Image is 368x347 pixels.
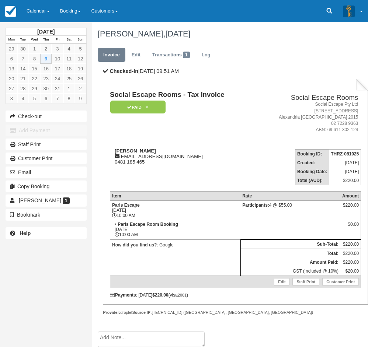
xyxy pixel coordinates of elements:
[112,242,157,248] strong: How did you find us?
[40,64,52,74] a: 16
[63,36,75,44] th: Sat
[240,267,340,276] td: GST (Included @ 10%)
[17,44,29,54] a: 30
[103,67,368,75] p: [DATE] 09:51 AM
[6,125,87,136] button: Add Payment
[6,194,87,206] a: [PERSON_NAME] 1
[103,310,120,315] strong: Provider:
[5,6,16,17] img: checkfront-main-nav-mini-logo.png
[257,101,358,133] address: Social Escape Pty Ltd [STREET_ADDRESS] Alexandria [GEOGRAPHIC_DATA] 2015 02 7228 9363 ABN: 69 611...
[6,139,87,150] a: Staff Print
[75,84,86,94] a: 2
[75,74,86,84] a: 26
[6,44,17,54] a: 29
[110,292,361,298] div: : [DATE] (visa )
[52,94,63,104] a: 7
[340,267,361,276] td: $20.00
[110,201,240,220] td: [DATE] 10:00 AM
[6,227,87,239] a: Help
[115,148,156,154] strong: [PERSON_NAME]
[63,74,75,84] a: 25
[75,44,86,54] a: 5
[274,278,289,285] a: Edit
[103,310,368,315] div: droplet [TECHNICAL_ID] ([GEOGRAPHIC_DATA], [GEOGRAPHIC_DATA], [GEOGRAPHIC_DATA])
[17,64,29,74] a: 14
[52,74,63,84] a: 24
[295,167,329,176] th: Booking Date:
[110,192,240,201] th: Item
[165,29,190,38] span: [DATE]
[29,84,40,94] a: 29
[329,158,361,167] td: [DATE]
[52,36,63,44] th: Fri
[6,64,17,74] a: 13
[110,100,163,114] a: Paid
[52,54,63,64] a: 10
[75,36,86,44] th: Sun
[29,44,40,54] a: 1
[6,36,17,44] th: Mon
[29,36,40,44] th: Wed
[240,240,340,249] th: Sub-Total:
[63,44,75,54] a: 4
[29,64,40,74] a: 15
[20,230,31,236] b: Help
[17,94,29,104] a: 4
[63,84,75,94] a: 1
[40,44,52,54] a: 2
[110,148,254,165] div: [EMAIL_ADDRESS][DOMAIN_NAME] 0481 185 465
[52,84,63,94] a: 31
[110,292,136,298] strong: Payments
[98,48,125,62] a: Invoice
[110,101,166,113] em: Paid
[29,94,40,104] a: 5
[343,5,355,17] img: A3
[340,249,361,258] td: $220.00
[29,74,40,84] a: 22
[126,48,146,62] a: Edit
[75,94,86,104] a: 9
[147,48,195,62] a: Transactions1
[342,203,359,214] div: $220.00
[295,158,329,167] th: Created:
[63,197,70,204] span: 1
[52,44,63,54] a: 3
[17,36,29,44] th: Tue
[329,167,361,176] td: [DATE]
[110,91,254,99] h1: Social Escape Rooms - Tax Invoice
[240,258,340,267] th: Amount Paid:
[63,64,75,74] a: 18
[331,151,359,157] strong: THRZ-081025
[17,74,29,84] a: 21
[17,84,29,94] a: 28
[40,84,52,94] a: 30
[6,153,87,164] a: Customer Print
[178,293,187,297] small: 2001
[110,220,240,239] td: [DATE] 10:00 AM
[240,249,340,258] th: Total:
[112,203,140,208] strong: Paris Escape
[6,94,17,104] a: 3
[240,192,340,201] th: Rate
[37,29,55,35] strong: [DATE]
[63,54,75,64] a: 11
[17,54,29,64] a: 7
[118,222,178,227] strong: Paris Escape Room Booking
[110,68,138,74] b: Checked-In
[52,64,63,74] a: 17
[6,84,17,94] a: 27
[240,201,340,220] td: 4 @ $55.00
[6,167,87,178] button: Email
[112,241,239,249] p: : Google
[242,203,269,208] strong: Participants
[6,180,87,192] button: Copy Booking
[63,94,75,104] a: 8
[40,36,52,44] th: Thu
[6,111,87,122] button: Check-out
[183,52,190,58] span: 1
[75,64,86,74] a: 19
[132,310,152,315] strong: Source IP:
[295,150,329,159] th: Booking ID:
[340,258,361,267] td: $220.00
[196,48,216,62] a: Log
